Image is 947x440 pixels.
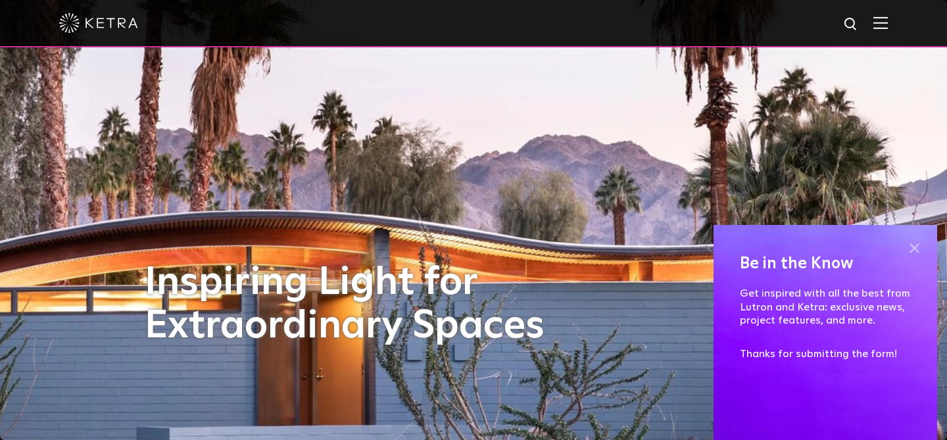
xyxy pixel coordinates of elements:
p: Thanks for submitting the form! [740,347,911,361]
h4: Be in the Know [740,251,911,276]
p: Get inspired with all the best from Lutron and Ketra: exclusive news, project features, and more. [740,287,911,328]
img: ketra-logo-2019-white [59,13,138,33]
h1: Inspiring Light for Extraordinary Spaces [145,261,572,348]
img: search icon [843,16,860,33]
img: Hamburger%20Nav.svg [873,16,888,29]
